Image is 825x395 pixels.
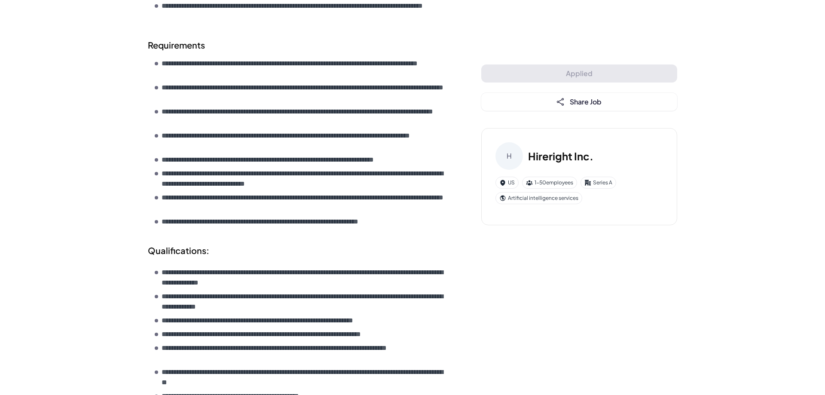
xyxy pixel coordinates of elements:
h3: Hireright Inc. [528,148,593,164]
div: Artificial intelligence services [495,192,582,204]
div: Series A [581,177,616,189]
h2: Requirements [148,39,447,52]
div: 1-50 employees [522,177,577,189]
button: Share Job [481,93,677,111]
div: US [495,177,519,189]
div: Qualifications: [148,244,447,257]
span: Share Job [570,97,602,106]
div: H [495,142,523,170]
